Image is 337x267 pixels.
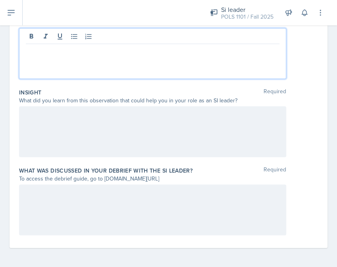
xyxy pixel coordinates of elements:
[19,96,286,105] div: What did you learn from this observation that could help you in your role as an SI leader?
[264,167,286,175] span: Required
[221,13,273,21] div: POLS 1101 / Fall 2025
[19,88,41,96] label: Insight
[19,175,286,183] div: To access the debrief guide, go to [DOMAIN_NAME][URL]
[19,167,193,175] label: What was discussed in your debrief with the SI Leader?
[264,88,286,96] span: Required
[221,5,273,14] div: Si leader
